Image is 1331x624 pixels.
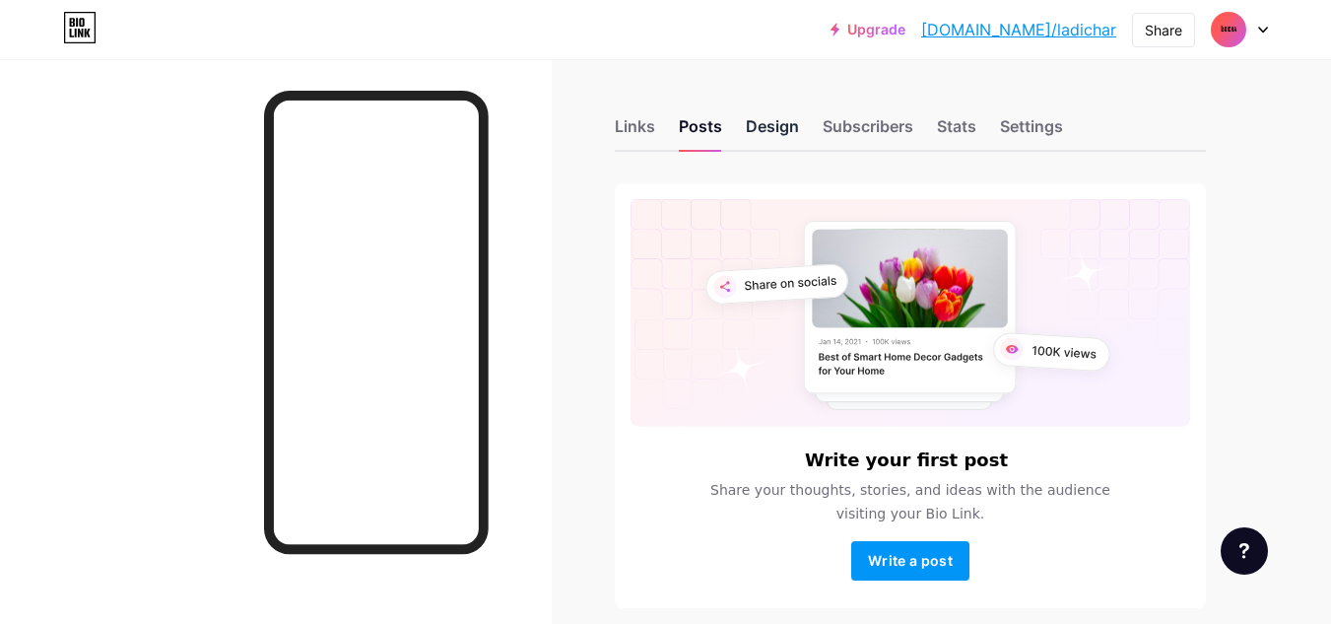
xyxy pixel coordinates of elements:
[687,478,1134,525] span: Share your thoughts, stories, and ideas with the audience visiting your Bio Link.
[831,22,905,37] a: Upgrade
[851,541,969,581] button: Write a post
[1210,11,1247,48] img: La Dicha Restaurante
[679,114,722,150] div: Posts
[868,552,953,569] span: Write a post
[1145,20,1182,40] div: Share
[937,114,976,150] div: Stats
[746,114,799,150] div: Design
[1000,114,1063,150] div: Settings
[615,114,655,150] div: Links
[805,451,1008,470] h6: Write your first post
[921,18,1116,41] a: [DOMAIN_NAME]/ladichar
[823,114,913,150] div: Subscribers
